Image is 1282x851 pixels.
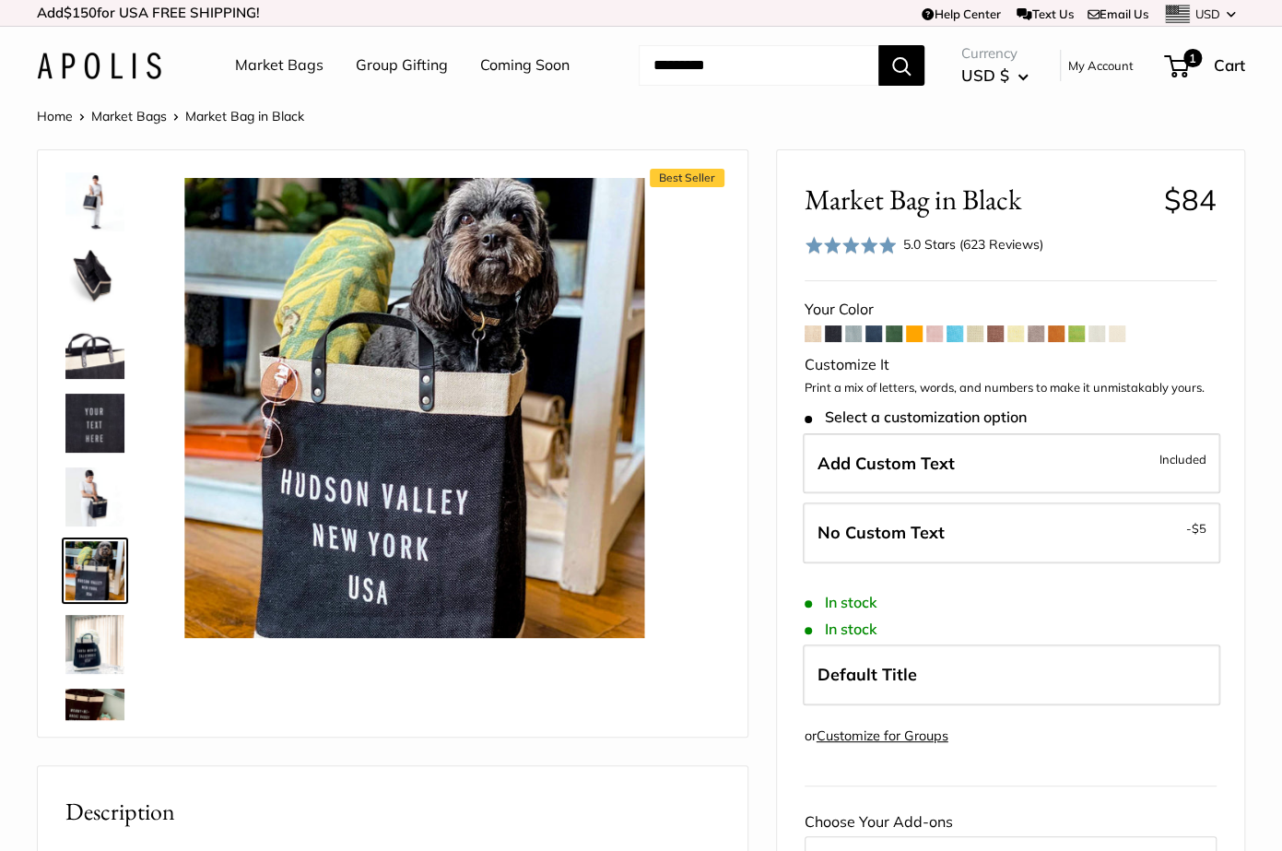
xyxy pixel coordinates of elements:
[1186,517,1206,539] span: -
[1183,49,1202,67] span: 1
[805,724,948,749] div: or
[1068,54,1134,77] a: My Account
[803,644,1220,705] label: Default Title
[1088,6,1148,21] a: Email Us
[65,394,124,453] img: description_Custom printed text with eco-friendly ink.
[650,169,724,187] span: Best Seller
[961,41,1029,66] span: Currency
[62,464,128,530] a: Market Bag in Black
[185,108,304,124] span: Market Bag in Black
[65,172,124,231] img: Market Bag in Black
[65,615,124,674] img: Market Bag in Black
[1159,448,1206,470] span: Included
[65,794,720,830] h2: Description
[878,45,924,86] button: Search
[480,52,570,79] a: Coming Soon
[817,522,945,543] span: No Custom Text
[37,108,73,124] a: Home
[805,183,1150,217] span: Market Bag in Black
[62,390,128,456] a: description_Custom printed text with eco-friendly ink.
[235,52,323,79] a: Market Bags
[922,6,1000,21] a: Help Center
[639,45,878,86] input: Search...
[817,664,917,685] span: Default Title
[62,316,128,383] a: description_Super soft leather handles.
[1017,6,1073,21] a: Text Us
[817,727,948,744] a: Customize for Groups
[65,320,124,379] img: description_Super soft leather handles.
[64,4,97,21] span: $150
[91,108,167,124] a: Market Bags
[805,594,877,611] span: In stock
[1192,521,1206,536] span: $5
[903,234,1043,254] div: 5.0 Stars (623 Reviews)
[817,453,955,474] span: Add Custom Text
[961,61,1029,90] button: USD $
[805,621,877,638] span: In stock
[65,541,124,600] img: Market Bag in Black
[62,538,128,604] a: Market Bag in Black
[62,685,128,751] a: Market Bag in Black
[65,689,124,748] img: Market Bag in Black
[65,246,124,305] img: description_Spacious inner area with room for everything.
[356,52,448,79] a: Group Gifting
[62,169,128,235] a: Market Bag in Black
[1195,6,1220,21] span: USD
[805,379,1217,397] p: Print a mix of letters, words, and numbers to make it unmistakably yours.
[1214,55,1245,75] span: Cart
[961,65,1009,85] span: USD $
[1166,51,1245,80] a: 1 Cart
[62,611,128,678] a: Market Bag in Black
[37,53,161,79] img: Apolis
[803,502,1220,563] label: Leave Blank
[805,408,1027,426] span: Select a customization option
[805,296,1217,324] div: Your Color
[805,231,1044,258] div: 5.0 Stars (623 Reviews)
[184,178,644,638] img: Market Bag in Black
[65,467,124,526] img: Market Bag in Black
[803,433,1220,494] label: Add Custom Text
[805,351,1217,379] div: Customize It
[62,242,128,309] a: description_Spacious inner area with room for everything.
[1164,182,1217,218] span: $84
[37,104,304,128] nav: Breadcrumb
